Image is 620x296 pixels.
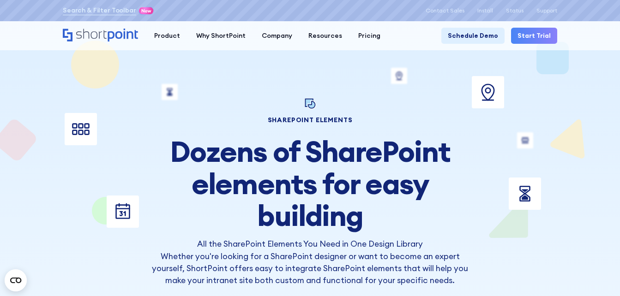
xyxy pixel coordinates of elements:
div: Why ShortPoint [196,31,246,41]
div: Pricing [358,31,380,41]
a: Product [146,28,188,44]
h1: SHAREPOINT ELEMENTS [150,117,470,123]
h2: Dozens of SharePoint elements for easy building [150,136,470,231]
a: Home [63,29,138,42]
a: Start Trial [511,28,557,44]
iframe: Chat Widget [454,189,620,296]
h3: All the SharePoint Elements You Need in One Design Library [150,238,470,250]
a: Contact Sales [426,7,464,14]
div: Resources [308,31,342,41]
a: Install [477,7,493,14]
a: Status [506,7,524,14]
a: Why ShortPoint [188,28,253,44]
div: Product [154,31,180,41]
a: Search & Filter Toolbar [63,6,136,15]
a: Schedule Demo [441,28,505,44]
button: Open CMP widget [5,269,27,291]
a: Company [253,28,300,44]
div: Widget de chat [454,189,620,296]
a: Pricing [350,28,388,44]
div: Company [262,31,292,41]
a: Resources [300,28,350,44]
a: Support [536,7,557,14]
p: Whether you're looking for a SharePoint designer or want to become an expert yourself, ShortPoint... [150,250,470,287]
